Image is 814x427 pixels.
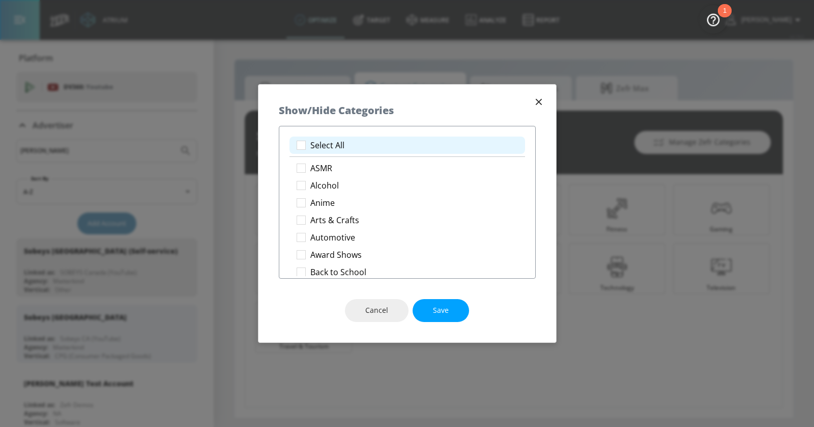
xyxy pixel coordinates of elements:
p: Back to School [310,267,366,278]
p: Award Shows [310,250,362,260]
button: Open Resource Center, 1 new notification [699,5,728,34]
span: Cancel [365,304,388,317]
p: Automotive [310,232,355,243]
p: Alcohol [310,180,339,191]
p: Select All [310,140,344,151]
span: Save [433,304,449,317]
button: Save [413,299,469,322]
button: Cancel [345,299,409,322]
p: ASMR [310,163,332,174]
p: Arts & Crafts [310,215,359,226]
p: Anime [310,198,335,208]
h5: Show/Hide Categories [279,105,394,116]
div: 1 [723,11,726,24]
